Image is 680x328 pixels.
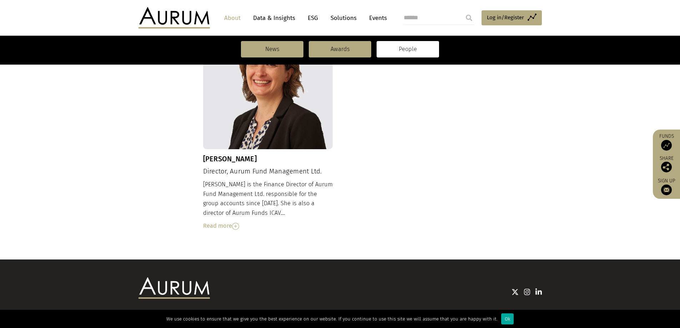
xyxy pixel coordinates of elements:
a: Funds [656,133,676,151]
input: Submit [462,11,476,25]
a: Sign up [656,178,676,195]
img: Aurum [138,7,210,29]
img: Access Funds [661,140,672,151]
div: Ok [501,313,514,324]
div: [PERSON_NAME] is the Finance Director of Aurum Fund Management Ltd. responsible for the group acc... [203,180,333,231]
img: Linkedin icon [535,288,542,296]
img: Twitter icon [512,288,519,296]
div: Share [656,156,676,172]
a: ESG [304,11,322,25]
img: Read More [232,223,239,230]
a: Log in/Register [482,10,542,25]
a: People [377,41,439,57]
a: Data & Insights [250,11,299,25]
img: Instagram icon [524,288,530,296]
a: News [241,41,303,57]
a: Events [366,11,387,25]
h3: [PERSON_NAME] [203,155,333,163]
a: Awards [309,41,371,57]
a: About [221,11,244,25]
div: Read more [203,221,333,231]
span: Log in/Register [487,13,524,22]
a: Solutions [327,11,360,25]
img: Share this post [661,162,672,172]
img: Aurum Logo [138,277,210,299]
h4: Director, Aurum Fund Management Ltd. [203,167,333,176]
img: Sign up to our newsletter [661,185,672,195]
